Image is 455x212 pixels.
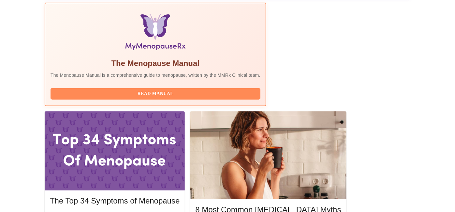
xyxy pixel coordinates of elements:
[50,196,180,206] h5: The Top 34 Symptoms of Menopause
[51,88,260,100] button: Read Manual
[57,90,254,98] span: Read Manual
[84,14,227,53] img: Menopause Manual
[51,58,260,69] h5: The Menopause Manual
[51,72,260,78] p: The Menopause Manual is a comprehensive guide to menopause, written by the MMRx Clinical team.
[51,90,262,96] a: Read Manual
